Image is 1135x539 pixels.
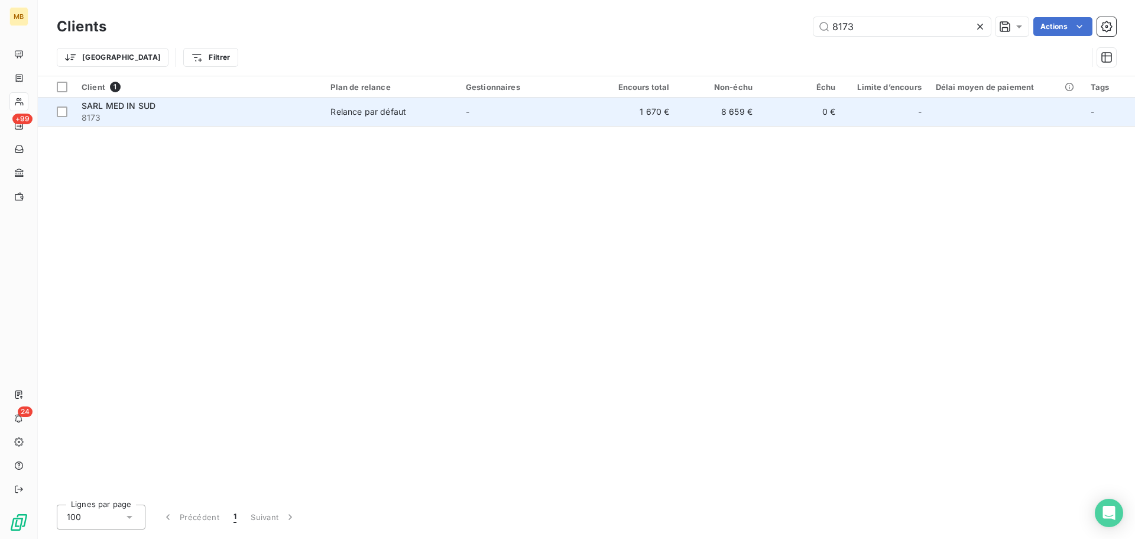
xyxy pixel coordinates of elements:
input: Rechercher [813,17,991,36]
img: Logo LeanPay [9,513,28,532]
span: - [466,106,469,117]
h3: Clients [57,16,106,37]
button: Suivant [244,505,303,530]
button: Précédent [155,505,226,530]
span: 1 [110,82,121,92]
span: 24 [18,406,33,417]
td: 0 € [760,98,842,126]
span: SARL MED IN SUD [82,101,155,111]
div: Tags [1091,82,1128,92]
button: Actions [1033,17,1092,36]
span: +99 [12,114,33,124]
div: Open Intercom Messenger [1095,499,1123,527]
span: - [918,106,922,118]
div: Plan de relance [330,82,451,92]
div: Relance par défaut [330,106,406,118]
span: 100 [67,511,81,523]
div: MB [9,7,28,26]
button: 1 [226,505,244,530]
div: Délai moyen de paiement [936,82,1076,92]
span: 8173 [82,112,316,124]
span: 1 [234,511,236,523]
span: Client [82,82,105,92]
td: 1 670 € [594,98,676,126]
div: Gestionnaires [466,82,586,92]
button: [GEOGRAPHIC_DATA] [57,48,168,67]
button: Filtrer [183,48,238,67]
div: Encours total [601,82,669,92]
td: 8 659 € [677,98,760,126]
span: - [1091,106,1094,117]
div: Limite d’encours [850,82,922,92]
div: Non-échu [684,82,753,92]
div: Échu [767,82,835,92]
